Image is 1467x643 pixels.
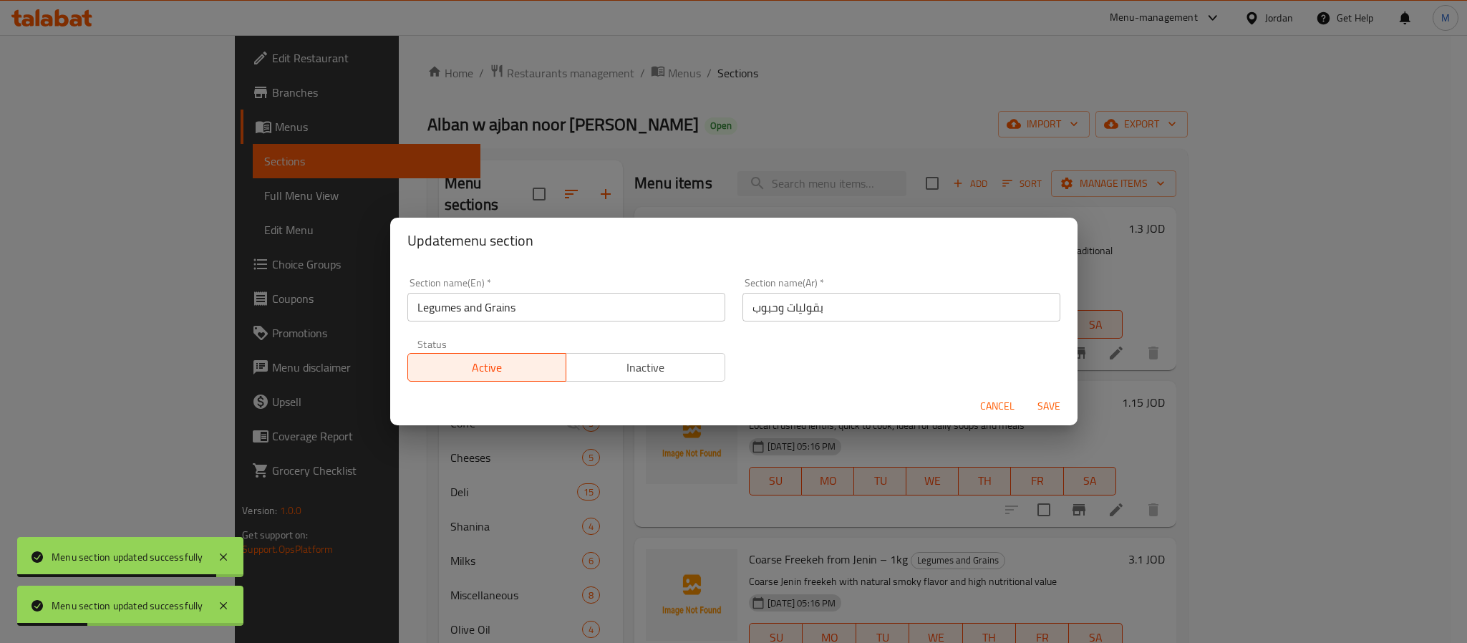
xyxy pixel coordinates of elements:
[572,357,720,378] span: Inactive
[974,393,1020,420] button: Cancel
[566,353,725,382] button: Inactive
[1026,393,1072,420] button: Save
[414,357,561,378] span: Active
[407,229,1060,252] h2: Update menu section
[52,549,203,565] div: Menu section updated successfully
[407,353,567,382] button: Active
[980,397,1015,415] span: Cancel
[52,598,203,614] div: Menu section updated successfully
[1032,397,1066,415] span: Save
[742,293,1060,321] input: Please enter section name(ar)
[407,293,725,321] input: Please enter section name(en)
